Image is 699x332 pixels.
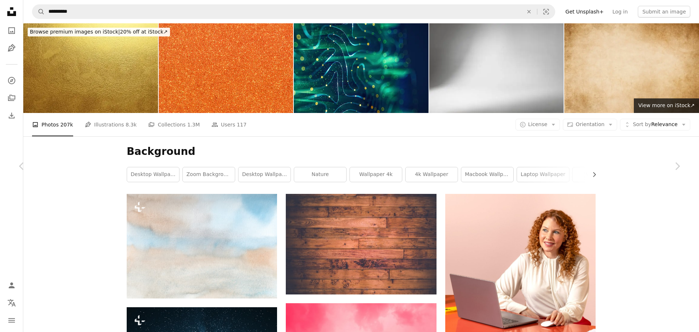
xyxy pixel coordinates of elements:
a: zoom background [183,167,235,182]
a: Collections 1.3M [148,113,200,136]
h1: Background [127,145,596,158]
a: Illustrations [4,41,19,55]
span: 8.3k [126,121,137,129]
a: View more on iStock↗ [634,98,699,113]
form: Find visuals sitewide [32,4,555,19]
span: License [528,121,548,127]
button: Search Unsplash [32,5,45,19]
button: Language [4,296,19,310]
button: Visual search [537,5,555,19]
a: Illustrations 8.3k [85,113,137,136]
a: macbook wallpaper [461,167,513,182]
span: View more on iStock ↗ [638,102,695,108]
a: Next [655,131,699,201]
img: orange glitter texture abstract background [159,23,293,113]
span: Sort by [633,121,651,127]
span: Relevance [633,121,678,128]
button: scroll list to the right [588,167,596,182]
a: wallpaper [573,167,625,182]
a: Users 117 [212,113,246,136]
a: Explore [4,73,19,88]
a: brown wooden board [286,241,436,247]
img: a watercolor painting of a sky with clouds [127,194,277,298]
span: Orientation [576,121,604,127]
a: wallpaper 4k [350,167,402,182]
img: Brushed Gold [23,23,158,113]
img: brown wooden board [286,194,436,294]
span: 117 [237,121,246,129]
button: Clear [521,5,537,19]
a: Log in [608,6,632,17]
img: Technology Background with Flowing Lines and Light Particles [294,23,429,113]
a: Get Unsplash+ [561,6,608,17]
a: Log in / Sign up [4,278,19,293]
button: Sort byRelevance [620,119,690,130]
a: Collections [4,91,19,105]
span: 20% off at iStock ↗ [30,29,168,35]
a: a watercolor painting of a sky with clouds [127,243,277,249]
img: Abstract white background [429,23,564,113]
a: 4k wallpaper [406,167,458,182]
a: Browse premium images on iStock|20% off at iStock↗ [23,23,174,41]
button: License [516,119,560,130]
a: Photos [4,23,19,38]
a: laptop wallpaper [517,167,569,182]
button: Menu [4,313,19,328]
a: nature [294,167,346,182]
span: 1.3M [187,121,200,129]
button: Orientation [563,119,617,130]
img: Grunge paper texture or background. [564,23,699,113]
a: desktop wallpapers [127,167,179,182]
span: Browse premium images on iStock | [30,29,120,35]
a: Download History [4,108,19,123]
a: desktop wallpaper [238,167,291,182]
button: Submit an image [638,6,690,17]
